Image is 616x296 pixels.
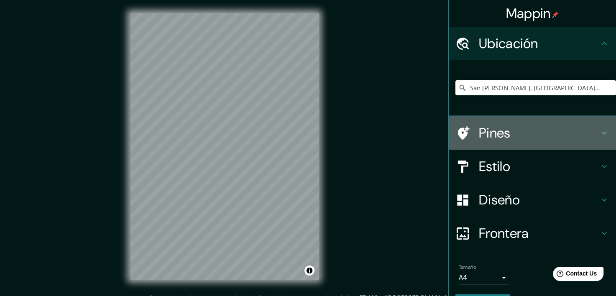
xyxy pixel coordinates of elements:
canvas: Mapa [130,13,319,280]
input: Elige tu ciudad o área [455,80,616,95]
h4: Pines [479,125,599,141]
img: pin-icon.png [552,11,559,18]
div: Frontera [449,217,616,250]
div: Estilo [449,150,616,183]
iframe: Help widget launcher [542,263,607,287]
div: A4 [459,271,509,284]
h4: Frontera [479,225,599,242]
label: Tamaño [459,264,476,271]
div: Diseño [449,183,616,217]
h4: Estilo [479,158,599,175]
font: Mappin [506,5,551,22]
h4: Ubicación [479,35,599,52]
div: Pines [449,116,616,150]
button: Alternar atribución [304,265,314,276]
h4: Diseño [479,191,599,208]
div: Ubicación [449,27,616,60]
